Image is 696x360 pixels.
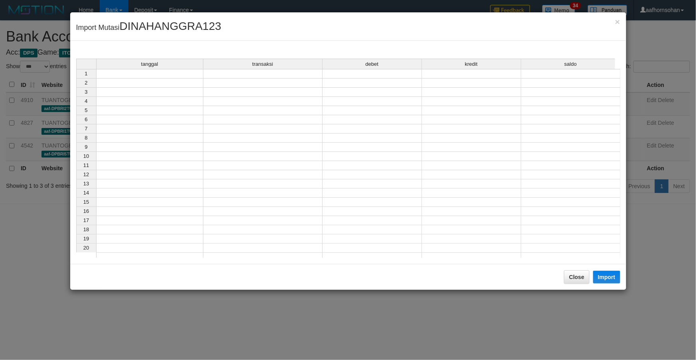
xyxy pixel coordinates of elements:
span: DINAHANGGRA123 [120,20,221,32]
span: saldo [564,61,577,67]
span: Import Mutasi [76,24,221,31]
span: 7 [85,126,87,132]
span: 8 [85,135,87,141]
span: 4 [85,98,87,104]
span: 16 [83,208,89,214]
span: 10 [83,153,89,159]
span: 11 [83,162,89,168]
span: 17 [83,217,89,223]
button: Close [564,270,590,284]
span: 15 [83,199,89,205]
span: 2 [85,80,87,86]
span: 14 [83,190,89,196]
span: tanggal [141,61,158,67]
span: kredit [465,61,478,67]
span: 12 [83,171,89,177]
button: Close [615,18,620,26]
span: 5 [85,107,87,113]
span: 19 [83,236,89,242]
span: × [615,17,620,26]
span: 20 [83,245,89,251]
span: 18 [83,226,89,232]
span: 9 [85,144,87,150]
th: Select whole grid [76,59,96,69]
span: 1 [85,71,87,77]
span: transaksi [252,61,273,67]
span: debet [365,61,379,67]
span: 6 [85,116,87,122]
span: 13 [83,181,89,187]
span: 3 [85,89,87,95]
button: Import [593,271,620,283]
